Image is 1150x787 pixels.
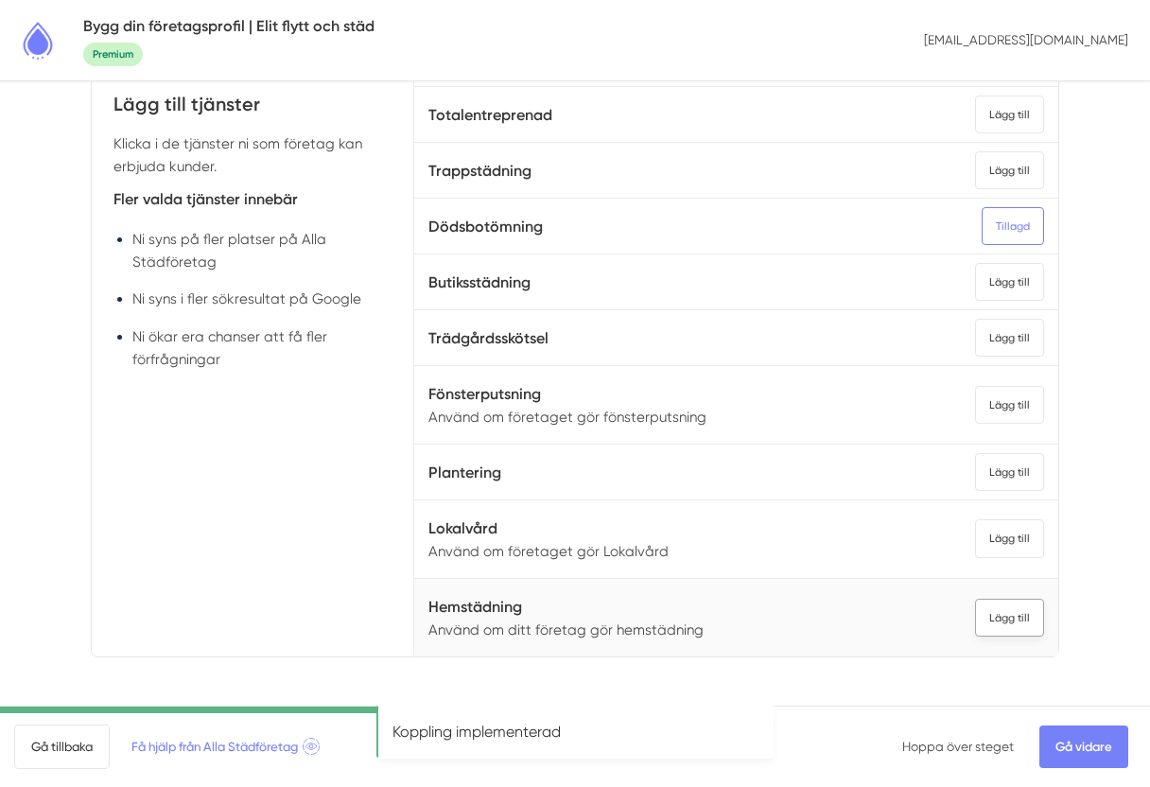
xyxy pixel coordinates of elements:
img: Alla Städföretag [14,17,61,64]
a: Hoppa över steget [902,739,1014,754]
div: Tillagd [982,207,1044,245]
li: Ni syns i fler sökresultat på Google [132,288,392,310]
h5: Lokalvård [428,516,669,541]
h5: Dödsbotömning [428,215,543,239]
span: Få hjälp från Alla Städföretag [131,737,320,757]
span: Premium [83,43,143,66]
h5: Trädgårdsskötsel [428,326,549,351]
h5: Hemstädning [428,595,704,620]
p: Använd om företaget gör Lokalvård [428,540,669,563]
div: Lägg till [975,263,1044,301]
div: Lägg till [975,151,1044,189]
p: Koppling implementerad [392,721,758,743]
li: Ni ökar era chanser att få fler förfrågningar [132,325,392,371]
p: Använd om ditt företag gör hemstädning [428,619,704,641]
div: Lägg till [975,599,1044,637]
p: Använd om företaget gör fönsterputsning [428,406,706,428]
div: Lägg till [975,386,1044,424]
h5: Totalentreprenad [428,103,552,128]
div: Lägg till [975,453,1044,491]
h5: Bygg din företagsprofil | Elit flytt och städ [83,14,375,39]
p: Klicka i de tjänster ni som företag kan erbjuda kunder. [113,132,392,178]
h5: Trappstädning [428,159,531,184]
li: Ni syns på fler platser på Alla Städföretag [132,228,392,273]
h5: Fönsterputsning [428,382,706,407]
a: Gå tillbaka [14,725,110,769]
h4: Lägg till tjänster [113,92,392,132]
div: Lägg till [975,96,1044,133]
h5: Plantering [428,461,501,485]
div: Lägg till [975,319,1044,357]
h5: Fler valda tjänster innebär [113,187,392,216]
p: [EMAIL_ADDRESS][DOMAIN_NAME] [917,24,1136,56]
div: Lägg till [975,519,1044,557]
a: Gå vidare [1039,726,1128,768]
h5: Butiksstädning [428,271,531,295]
